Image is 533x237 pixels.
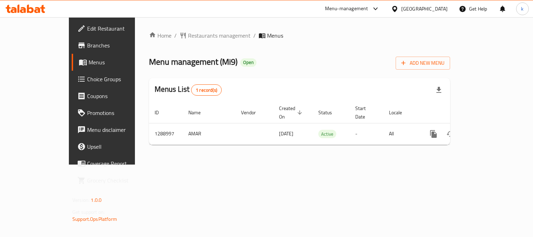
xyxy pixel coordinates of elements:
span: Branches [87,41,152,50]
span: Menu disclaimer [87,126,152,134]
a: Upsell [72,138,158,155]
th: Actions [420,102,498,123]
a: Branches [72,37,158,54]
table: enhanced table [149,102,498,145]
span: Coverage Report [87,159,152,168]
a: Support.OpsPlatform [72,214,117,224]
span: 1 record(s) [191,87,221,94]
a: Coupons [72,88,158,104]
a: Menus [72,54,158,71]
span: Start Date [355,104,375,121]
span: Menu management ( Mi9 ) [149,54,238,70]
span: Locale [389,108,411,117]
span: Grocery Checklist [87,176,152,185]
div: Export file [430,82,447,98]
span: Upsell [87,142,152,151]
span: 1.0.0 [91,196,102,205]
span: Name [188,108,210,117]
span: Promotions [87,109,152,117]
a: Home [149,31,171,40]
span: Created On [279,104,304,121]
a: Edit Restaurant [72,20,158,37]
span: Get support on: [72,207,105,217]
li: / [174,31,177,40]
td: - [350,123,383,145]
span: ID [155,108,168,117]
span: [DATE] [279,129,293,138]
a: Coverage Report [72,155,158,172]
span: Coupons [87,92,152,100]
span: k [521,5,524,13]
span: Menus [267,31,283,40]
a: Promotions [72,104,158,121]
button: Add New Menu [396,57,450,70]
div: [GEOGRAPHIC_DATA] [401,5,448,13]
span: Add New Menu [401,59,444,68]
a: Restaurants management [180,31,251,40]
button: Change Status [442,126,459,142]
li: / [253,31,256,40]
span: Choice Groups [87,75,152,83]
span: Open [240,59,256,65]
button: more [425,126,442,142]
span: Edit Restaurant [87,24,152,33]
nav: breadcrumb [149,31,450,40]
div: Total records count [191,84,222,96]
div: Open [240,58,256,67]
td: All [383,123,420,145]
span: Restaurants management [188,31,251,40]
a: Choice Groups [72,71,158,88]
span: Status [318,108,341,117]
div: Menu-management [325,5,368,13]
span: Active [318,130,336,138]
a: Grocery Checklist [72,172,158,189]
a: Menu disclaimer [72,121,158,138]
span: Vendor [241,108,265,117]
td: AMAR [183,123,235,145]
span: Version: [72,196,90,205]
span: Menus [89,58,152,66]
h2: Menus List [155,84,222,96]
td: 1288997 [149,123,183,145]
